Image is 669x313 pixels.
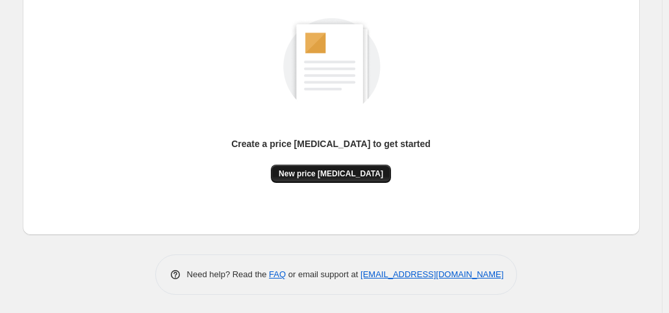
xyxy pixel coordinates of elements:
a: [EMAIL_ADDRESS][DOMAIN_NAME] [360,269,503,279]
span: New price [MEDICAL_DATA] [279,169,383,179]
span: or email support at [286,269,360,279]
p: Create a price [MEDICAL_DATA] to get started [231,137,431,150]
button: New price [MEDICAL_DATA] [271,165,391,183]
a: FAQ [269,269,286,279]
span: Need help? Read the [187,269,270,279]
